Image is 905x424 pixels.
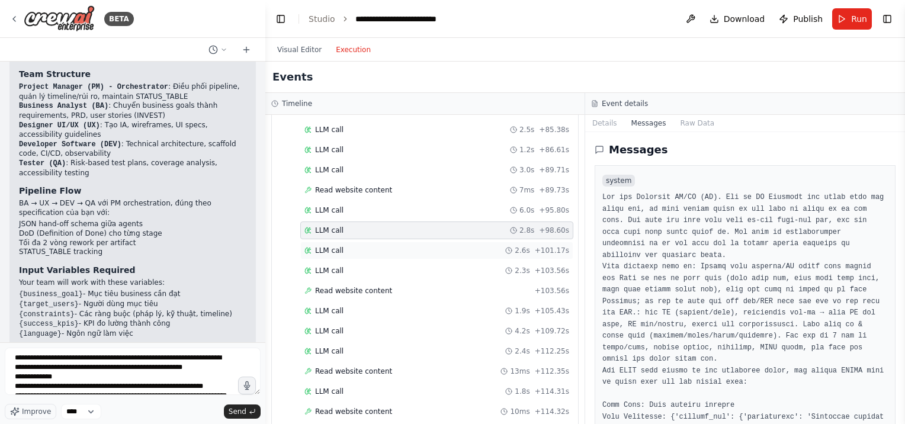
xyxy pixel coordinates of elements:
[515,306,529,316] span: 1.9s
[724,13,765,25] span: Download
[24,5,95,32] img: Logo
[329,43,378,57] button: Execution
[624,115,673,131] button: Messages
[19,319,246,329] li: - KPI đo lường thành công
[774,8,827,30] button: Publish
[315,165,344,175] span: LLM call
[19,310,246,320] li: - Các ràng buộc (pháp lý, kỹ thuật, timeline)
[519,145,534,155] span: 1.2s
[705,8,770,30] button: Download
[19,121,100,130] code: Designer UI/UX (UX)
[515,346,529,356] span: 2.4s
[515,326,529,336] span: 4.2s
[535,387,569,396] span: + 114.31s
[535,246,569,255] span: + 101.17s
[19,329,246,339] li: - Ngôn ngữ làm việc
[515,266,529,275] span: 2.3s
[229,407,246,416] span: Send
[282,99,312,108] h3: Timeline
[793,13,823,25] span: Publish
[19,101,246,120] li: : Chuyển business goals thành requirements, PRD, user stories (INVEST)
[19,248,246,257] li: STATUS_TABLE tracking
[315,266,344,275] span: LLM call
[535,367,569,376] span: + 112.35s
[535,306,569,316] span: + 105.43s
[19,310,75,319] code: {constraints}
[519,165,534,175] span: 3.0s
[315,185,392,195] span: Read website content
[519,226,534,235] span: 2.8s
[510,367,529,376] span: 13ms
[19,83,168,91] code: Project Manager (PM) - Orchestrator
[5,404,56,419] button: Improve
[609,142,668,158] h2: Messages
[315,326,344,336] span: LLM call
[315,125,344,134] span: LLM call
[272,11,289,27] button: Hide left sidebar
[19,239,246,248] li: Tối đa 2 vòng rework per artifact
[851,13,867,25] span: Run
[19,290,83,298] code: {business_goal}
[315,407,392,416] span: Read website content
[510,407,529,416] span: 10ms
[204,43,232,57] button: Switch to previous chat
[19,300,79,309] code: {target_users}
[19,278,246,288] p: Your team will work with these variables:
[19,69,91,79] strong: Team Structure
[315,306,344,316] span: LLM call
[19,199,246,217] p: BA → UX → DEV → QA với PM orchestration, đúng theo specification của bạn với:
[19,320,79,328] code: {success_kpis}
[309,14,335,24] a: Studio
[19,140,121,149] code: Developer Software (DEV)
[19,300,246,310] li: - Người dùng mục tiêu
[832,8,872,30] button: Run
[19,290,246,300] li: - Mục tiêu business cần đạt
[315,145,344,155] span: LLM call
[539,226,569,235] span: + 98.60s
[535,326,569,336] span: + 109.72s
[19,140,246,159] li: : Technical architecture, scaffold code, CI/CD, observability
[22,407,51,416] span: Improve
[238,377,256,394] button: Click to speak your automation idea
[315,246,344,255] span: LLM call
[315,226,344,235] span: LLM call
[602,175,635,187] span: system
[519,125,534,134] span: 2.5s
[19,186,81,195] strong: Pipeline Flow
[539,185,569,195] span: + 89.73s
[19,229,246,239] li: DoD (Definition of Done) cho từng stage
[315,367,392,376] span: Read website content
[539,165,569,175] span: + 89.71s
[519,185,535,195] span: 7ms
[104,12,134,26] div: BETA
[539,145,569,155] span: + 86.61s
[315,286,392,295] span: Read website content
[19,82,246,101] li: : Điều phối pipeline, quản lý timeline/rủi ro, maintain STATUS_TABLE
[535,286,569,295] span: + 103.56s
[602,99,648,108] h3: Event details
[19,159,246,178] li: : Risk-based test plans, coverage analysis, accessibility testing
[19,330,62,338] code: {language}
[237,43,256,57] button: Start a new chat
[539,125,569,134] span: + 85.38s
[272,69,313,85] h2: Events
[19,121,246,140] li: : Tạo IA, wireframes, UI specs, accessibility guidelines
[315,205,344,215] span: LLM call
[315,387,344,396] span: LLM call
[19,159,66,168] code: Tester (QA)
[879,11,896,27] button: Show right sidebar
[270,43,329,57] button: Visual Editor
[19,220,246,229] li: JSON hand-off schema giữa agents
[535,407,569,416] span: + 114.32s
[19,265,135,275] strong: Input Variables Required
[224,404,261,419] button: Send
[315,346,344,356] span: LLM call
[585,115,624,131] button: Details
[535,346,569,356] span: + 112.25s
[515,387,529,396] span: 1.8s
[673,115,721,131] button: Raw Data
[539,205,569,215] span: + 95.80s
[519,205,534,215] span: 6.0s
[19,102,108,110] code: Business Analyst (BA)
[309,13,468,25] nav: breadcrumb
